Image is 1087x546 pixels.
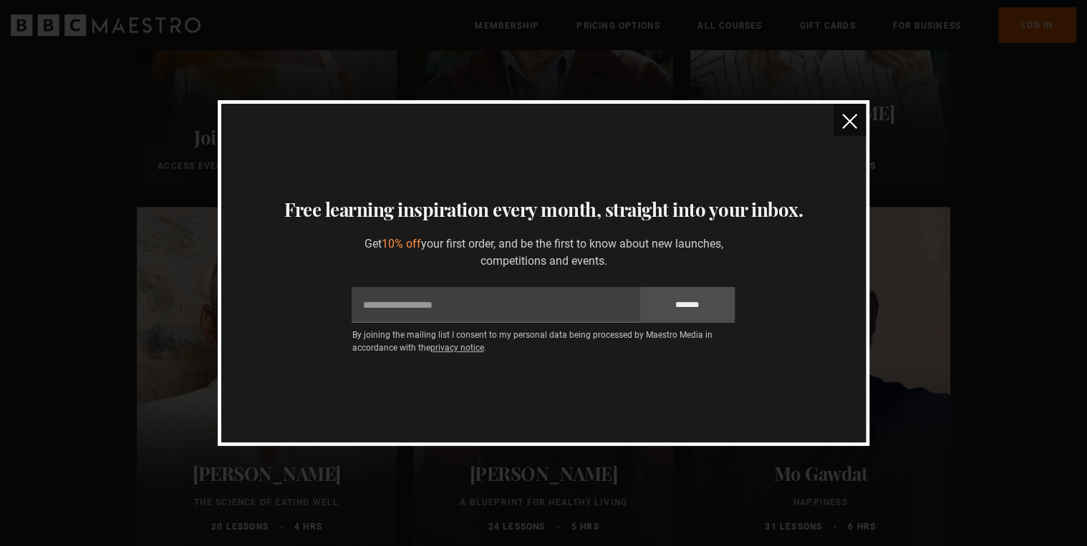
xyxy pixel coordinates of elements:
p: Get your first order, and be the first to know about new launches, competitions and events. [352,235,735,270]
span: 10% off [381,237,420,250]
button: close [834,104,866,136]
a: privacy notice [430,343,483,353]
p: By joining the mailing list I consent to my personal data being processed by Maestro Media in acc... [352,328,735,354]
h3: Free learning inspiration every month, straight into your inbox. [238,195,849,224]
